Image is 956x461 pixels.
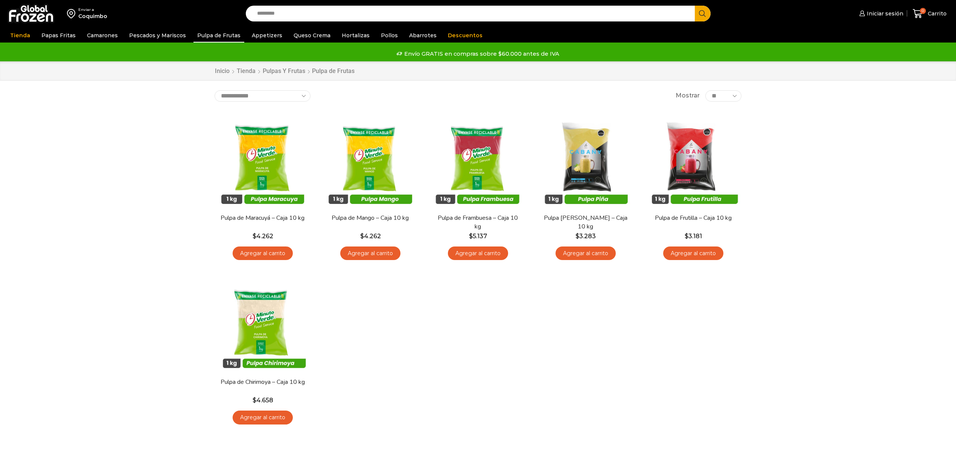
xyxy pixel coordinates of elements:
a: Agregar al carrito: “Pulpa de Mango - Caja 10 kg” [340,246,400,260]
a: Pulpa de Frutas [193,28,244,43]
a: Iniciar sesión [857,6,903,21]
bdi: 3.181 [685,233,702,240]
span: $ [685,233,688,240]
a: Pollos [377,28,402,43]
a: Hortalizas [338,28,373,43]
span: $ [469,233,473,240]
a: Papas Fritas [38,28,79,43]
a: Agregar al carrito: “Pulpa de Chirimoya - Caja 10 kg” [233,411,293,424]
a: Camarones [83,28,122,43]
span: $ [253,397,256,404]
bdi: 3.283 [575,233,596,240]
a: Agregar al carrito: “Pulpa de Maracuyá - Caja 10 kg” [233,246,293,260]
a: Inicio [215,67,230,76]
bdi: 4.658 [253,397,273,404]
a: Pulpa de Chirimoya – Caja 10 kg [219,378,306,386]
a: Appetizers [248,28,286,43]
bdi: 4.262 [360,233,381,240]
a: Abarrotes [405,28,440,43]
a: Tienda [236,67,256,76]
a: Pulpa de Maracuyá – Caja 10 kg [219,214,306,222]
a: Pulpa de Mango – Caja 10 kg [327,214,414,222]
a: Pulpa de Frambuesa – Caja 10 kg [435,214,521,231]
a: Agregar al carrito: “Pulpa de Frutilla - Caja 10 kg” [663,246,723,260]
a: Descuentos [444,28,486,43]
a: Agregar al carrito: “Pulpa de Piña - Caja 10 kg” [556,246,616,260]
div: Coquimbo [78,12,107,20]
bdi: 4.262 [253,233,273,240]
a: Pulpa de Frutilla – Caja 10 kg [650,214,737,222]
a: Pescados y Mariscos [125,28,190,43]
span: $ [253,233,256,240]
a: 0 Carrito [911,5,948,23]
span: Carrito [926,10,947,17]
img: address-field-icon.svg [67,7,78,20]
span: Mostrar [676,91,700,100]
a: Tienda [6,28,34,43]
a: Pulpa [PERSON_NAME] – Caja 10 kg [542,214,629,231]
nav: Breadcrumb [215,67,355,76]
button: Search button [695,6,711,21]
a: Pulpas y Frutas [262,67,306,76]
a: Queso Crema [290,28,334,43]
div: Enviar a [78,7,107,12]
bdi: 5.137 [469,233,487,240]
a: Agregar al carrito: “Pulpa de Frambuesa - Caja 10 kg” [448,246,508,260]
span: $ [360,233,364,240]
h1: Pulpa de Frutas [312,67,355,75]
select: Pedido de la tienda [215,90,311,102]
span: Iniciar sesión [865,10,903,17]
span: 0 [920,8,926,14]
span: $ [575,233,579,240]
